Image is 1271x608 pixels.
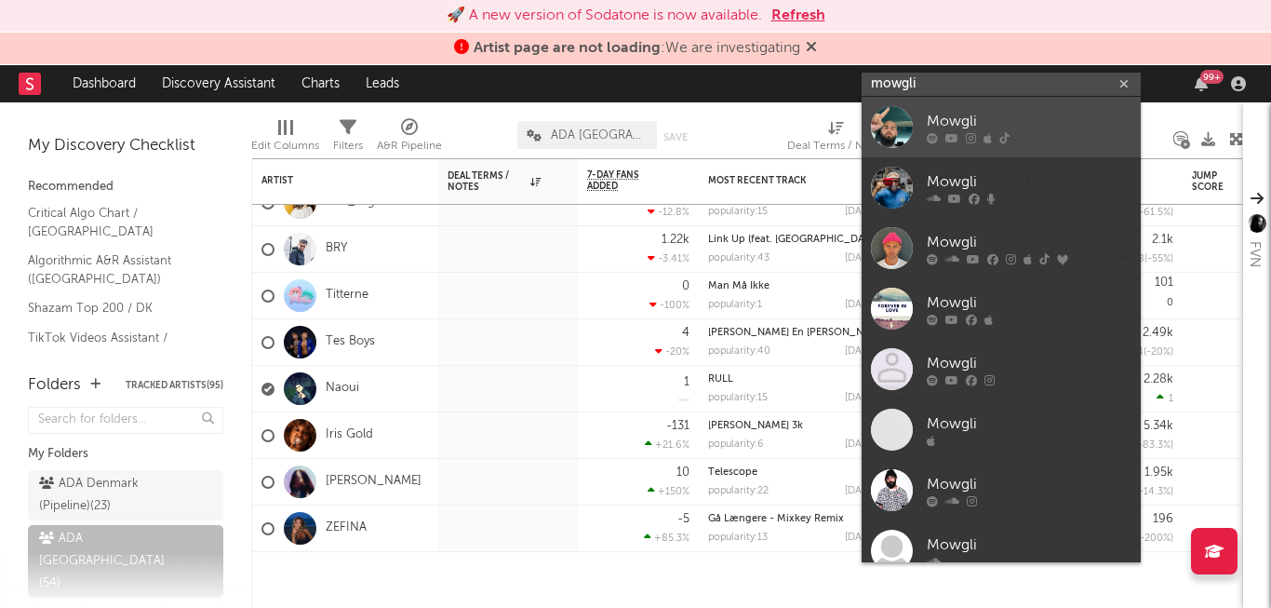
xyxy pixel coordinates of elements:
[1144,420,1173,432] div: 5.34k
[551,129,648,142] span: ADA [GEOGRAPHIC_DATA]
[333,135,363,157] div: Filters
[1140,534,1171,544] span: -200 %
[927,473,1131,495] div: Mowgli
[845,439,876,450] div: [DATE]
[771,5,825,27] button: Refresh
[28,176,223,198] div: Recommended
[845,253,876,263] div: [DATE]
[1192,471,1266,493] div: 63.8
[1152,234,1173,246] div: 2.1k
[1144,466,1173,479] div: 1.95k
[845,393,876,403] div: [DATE]
[845,486,876,496] div: [DATE]
[862,520,1141,581] a: Mowgli
[708,374,733,385] a: RULL
[1243,241,1265,267] div: FVN
[251,135,319,157] div: Edit Columns
[845,300,876,310] div: [DATE]
[1192,170,1238,193] div: Jump Score
[927,110,1131,132] div: Mowgli
[1195,76,1208,91] button: 99+
[28,407,223,434] input: Search for folders...
[326,427,373,443] a: Iris Gold
[845,533,876,543] div: [DATE]
[708,467,757,478] a: Telescope
[862,73,1141,96] input: Search for artists
[587,169,662,192] span: 7-Day Fans Added
[326,520,367,536] a: ZEFINA
[474,41,661,56] span: Artist page are not loading
[333,112,363,166] div: Filters
[126,381,223,390] button: Tracked Artists(95)
[288,65,353,102] a: Charts
[1146,347,1171,358] span: -20 %
[1153,513,1173,525] div: 196
[682,280,689,292] div: 0
[326,288,368,304] a: Titterne
[261,175,401,186] div: Artist
[649,299,689,311] div: -100 %
[377,135,442,157] div: A&R Pipeline
[708,281,876,291] div: Man Må Ikke
[60,65,149,102] a: Dashboard
[447,5,762,27] div: 🚀 A new version of Sodatone is now available.
[862,399,1141,460] a: Mowgli
[1139,208,1171,218] span: -61.5 %
[684,376,689,388] div: 1
[708,421,803,431] a: [PERSON_NAME] 3k
[648,206,689,218] div: -12.8 %
[708,533,768,543] div: popularity: 13
[927,352,1131,374] div: Mowgli
[149,65,288,102] a: Discovery Assistant
[28,470,223,520] a: ADA Denmark (Pipeline)(23)
[644,532,689,544] div: +85.3 %
[927,170,1131,193] div: Mowgli
[39,528,170,595] div: ADA [GEOGRAPHIC_DATA] ( 54 )
[1117,485,1173,497] div: ( )
[676,466,689,479] div: 10
[1155,277,1173,289] div: 101
[377,112,442,166] div: A&R Pipeline
[28,135,223,157] div: My Discovery Checklist
[1143,327,1173,339] div: 2.49k
[927,231,1131,253] div: Mowgli
[708,486,769,496] div: popularity: 22
[862,460,1141,520] a: Mowgli
[1192,238,1266,261] div: 73.2
[787,135,885,157] div: Deal Terms / Notes
[708,514,876,524] div: Gå Længere - Mixkey Remix
[1192,518,1266,540] div: 51.6
[677,513,689,525] div: -5
[28,525,223,598] a: ADA [GEOGRAPHIC_DATA](54)
[28,250,205,289] a: Algorithmic A&R Assistant ([GEOGRAPHIC_DATA])
[708,393,768,403] div: popularity: 15
[845,207,876,217] div: [DATE]
[1169,394,1173,404] span: 1
[862,339,1141,399] a: Mowgli
[28,328,205,366] a: TikTok Videos Assistant / [DEMOGRAPHIC_DATA]
[251,112,319,166] div: Edit Columns
[663,132,688,142] button: Save
[708,281,769,291] a: Man Må Ikke
[806,41,817,56] span: Dismiss
[326,241,347,257] a: BRY
[708,328,876,338] div: Karl Er En Karl
[708,235,876,245] div: Link Up (feat. Balken)
[1125,345,1173,358] div: ( )
[666,420,689,432] div: -131
[708,467,876,478] div: Telescope
[353,65,412,102] a: Leads
[474,41,800,56] span: : We are investigating
[708,439,764,450] div: popularity: 6
[862,218,1141,278] a: Mowgli
[845,346,876,357] div: [DATE]
[648,485,689,497] div: +150 %
[1116,532,1173,544] div: ( )
[655,345,689,358] div: -20 %
[1192,378,1266,400] div: 34.7
[927,534,1131,556] div: Mowgli
[708,514,844,524] a: Gå Længere - Mixkey Remix
[1118,439,1173,451] div: ( )
[862,278,1141,339] a: Mowgli
[1138,440,1171,451] span: -83.3 %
